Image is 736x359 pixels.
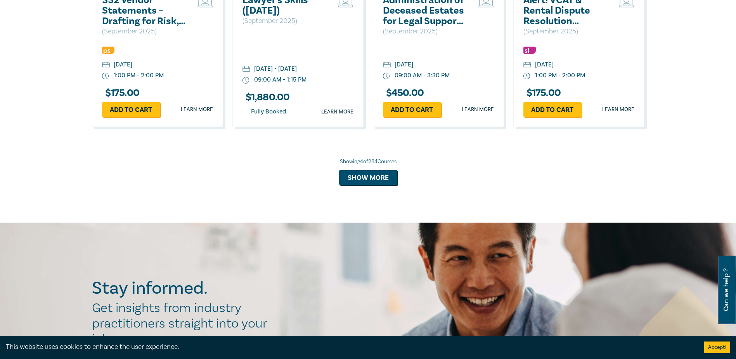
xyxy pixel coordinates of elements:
[92,158,644,166] div: Showing 4 of 284 Courses
[92,278,275,298] h2: Stay informed.
[254,64,297,73] div: [DATE] - [DATE]
[102,102,160,117] a: Add to cart
[383,73,390,80] img: watch
[535,60,554,69] div: [DATE]
[339,170,397,185] button: Show more
[102,26,185,37] p: ( September 2025 )
[181,106,213,113] a: Learn more
[395,60,413,69] div: [DATE]
[242,106,294,117] div: Fully Booked
[704,342,730,353] button: Accept cookies
[523,26,607,37] p: ( September 2025 )
[242,77,249,84] img: watch
[602,106,634,113] a: Learn more
[462,106,494,113] a: Learn more
[102,73,109,80] img: watch
[535,71,585,80] div: 1:00 PM - 2:00 PM
[6,342,693,352] div: This website uses cookies to enhance the user experience.
[242,16,326,26] p: ( September 2025 )
[114,71,164,80] div: 1:00 PM - 2:00 PM
[523,102,582,117] a: Add to cart
[254,75,307,84] div: 09:00 AM - 1:15 PM
[383,88,424,98] h3: $ 450.00
[722,260,730,319] span: Can we help ?
[321,108,353,116] a: Learn more
[92,300,275,347] h2: Get insights from industry practitioners straight into your inbox.
[383,26,466,37] p: ( September 2025 )
[114,60,132,69] div: [DATE]
[383,62,391,69] img: calendar
[523,88,561,98] h3: $ 175.00
[523,62,531,69] img: calendar
[102,47,114,54] img: Professional Skills
[395,71,450,80] div: 09:00 AM - 3:30 PM
[102,88,140,98] h3: $ 175.00
[242,66,250,73] img: calendar
[523,73,530,80] img: watch
[383,102,441,117] a: Add to cart
[242,92,290,103] h3: $ 1,880.00
[102,62,110,69] img: calendar
[523,47,536,54] img: Substantive Law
